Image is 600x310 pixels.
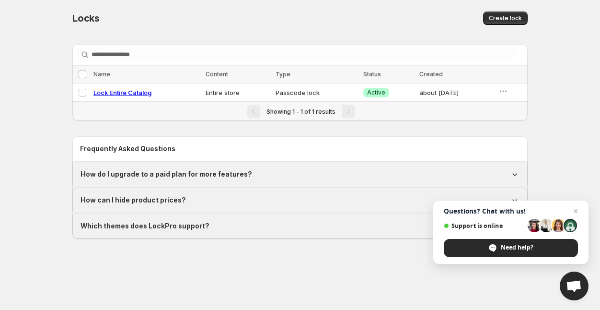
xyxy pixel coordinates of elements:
[81,221,209,231] h1: Which themes does LockPro support?
[419,71,443,78] span: Created
[72,101,528,121] nav: Pagination
[93,71,110,78] span: Name
[206,71,228,78] span: Content
[93,89,151,96] a: Lock Entire Catalog
[276,71,290,78] span: Type
[560,272,588,300] a: Open chat
[367,89,385,96] span: Active
[81,195,186,205] h1: How can I hide product prices?
[203,83,273,102] td: Entire store
[266,108,335,115] span: Showing 1 - 1 of 1 results
[416,83,496,102] td: about [DATE]
[501,243,533,252] span: Need help?
[483,12,528,25] button: Create lock
[72,12,100,24] span: Locks
[363,71,381,78] span: Status
[444,222,524,229] span: Support is online
[80,144,520,154] h2: Frequently Asked Questions
[273,83,360,102] td: Passcode lock
[489,14,522,22] span: Create lock
[81,169,252,179] h1: How do I upgrade to a paid plan for more features?
[444,239,578,257] span: Need help?
[444,207,578,215] span: Questions? Chat with us!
